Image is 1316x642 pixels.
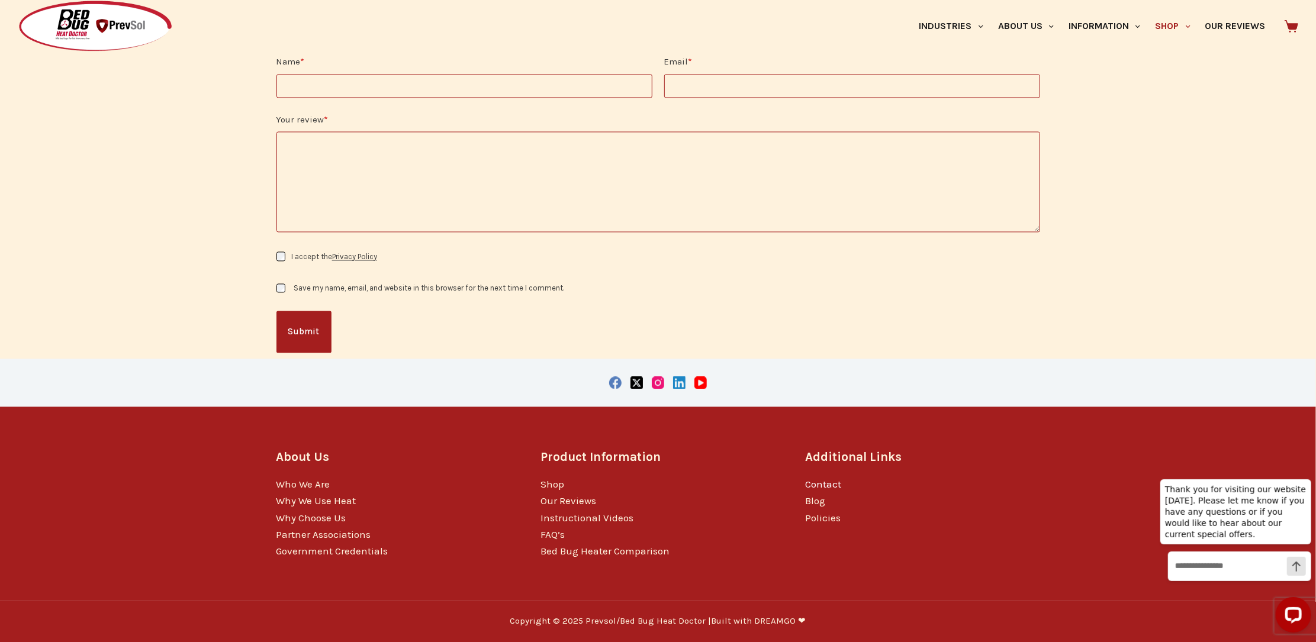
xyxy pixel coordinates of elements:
[805,449,1040,467] h3: Additional Links
[332,253,377,262] a: Privacy Policy
[510,616,806,628] p: Copyright © 2025 Prevsol/Bed Bug Heat Doctor |
[540,512,633,524] a: Instructional Videos
[276,529,371,541] a: Partner Associations
[276,512,346,524] a: Why Choose Us
[805,495,825,507] a: Blog
[540,449,776,467] h3: Product Information
[294,284,564,293] label: Save my name, email, and website in this browser for the next time I comment.
[712,616,806,627] a: Built with DREAMGO ❤
[694,377,707,389] a: YouTube
[276,311,332,353] button: Submit
[664,55,1040,70] label: Email
[276,495,356,507] a: Why We Use Heat
[540,529,565,541] a: FAQ’s
[276,55,652,70] label: Name
[291,253,377,262] label: I accept the
[609,377,622,389] a: Facebook
[276,113,1040,128] label: Your review
[540,495,596,507] a: Our Reviews
[805,512,841,524] a: Policies
[540,479,564,491] a: Shop
[630,377,643,389] a: X (Twitter)
[276,449,511,467] h3: About Us
[1147,456,1316,642] iframe: LiveChat chat widget
[276,546,388,557] a: Government Credentials
[540,546,670,557] a: Bed Bug Heater Comparison
[276,479,330,491] a: Who We Are
[673,377,686,389] a: LinkedIn
[652,377,664,389] a: Instagram
[805,479,841,491] a: Contact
